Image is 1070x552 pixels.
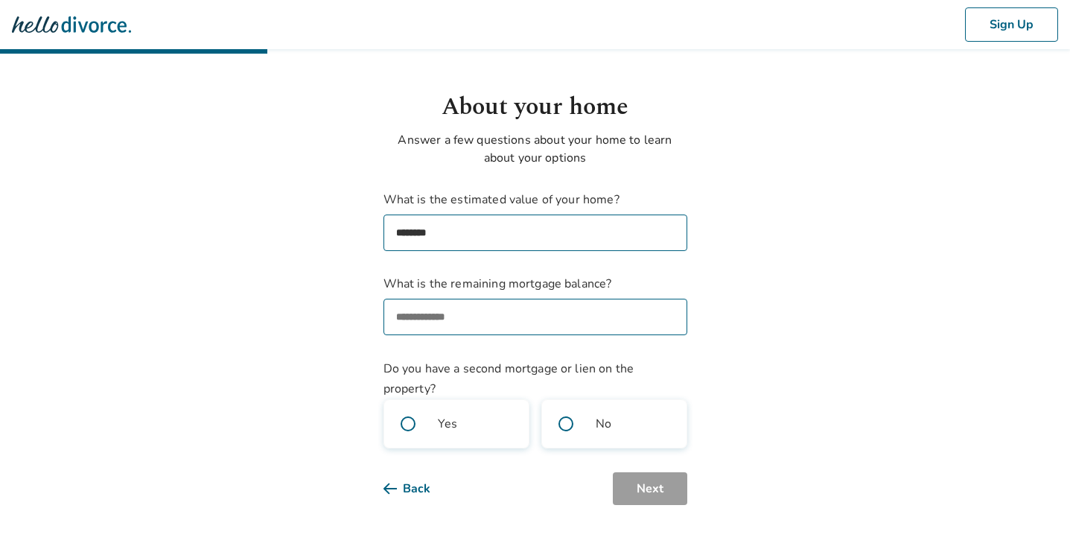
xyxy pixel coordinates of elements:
[383,472,454,505] button: Back
[383,215,687,251] input: What is the estimated value of your home?
[383,131,687,167] p: Answer a few questions about your home to learn about your options
[996,480,1070,552] iframe: Chat Widget
[383,191,687,209] span: What is the estimated value of your home?
[613,472,687,505] button: Next
[12,10,131,39] img: Hello Divorce Logo
[383,299,687,335] input: What is the remaining mortgage balance?
[438,415,457,433] span: Yes
[383,275,687,293] span: What is the remaining mortgage balance?
[596,415,611,433] span: No
[965,7,1058,42] button: Sign Up
[383,361,634,397] span: Do you have a second mortgage or lien on the property?
[383,89,687,125] h1: About your home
